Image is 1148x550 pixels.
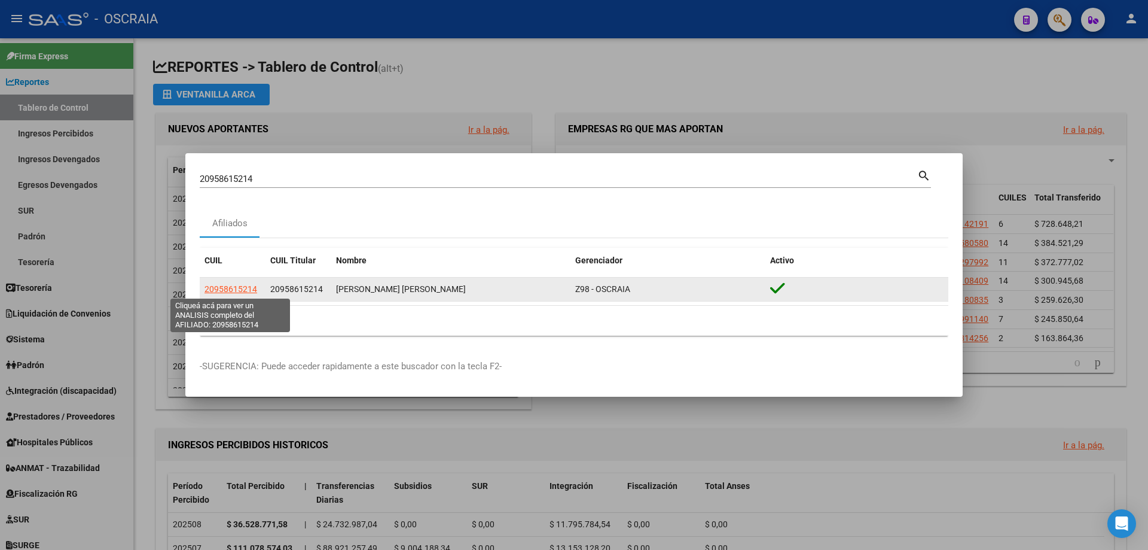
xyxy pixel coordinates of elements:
[1107,509,1136,538] div: Open Intercom Messenger
[265,248,331,274] datatable-header-cell: CUIL Titular
[204,256,222,265] span: CUIL
[336,256,367,265] span: Nombre
[270,284,323,294] span: 20958615214
[765,248,948,274] datatable-header-cell: Activo
[575,256,622,265] span: Gerenciador
[200,248,265,274] datatable-header-cell: CUIL
[331,248,570,274] datatable-header-cell: Nombre
[336,282,566,296] div: [PERSON_NAME] [PERSON_NAME]
[570,248,765,274] datatable-header-cell: Gerenciador
[770,256,794,265] span: Activo
[204,284,257,294] span: 20958615214
[212,217,248,230] div: Afiliados
[575,284,630,294] span: Z98 - OSCRAIA
[917,168,931,182] mat-icon: search
[270,256,316,265] span: CUIL Titular
[200,306,948,336] div: 1 total
[200,360,948,373] p: -SUGERENCIA: Puede acceder rapidamente a este buscador con la tecla F2-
